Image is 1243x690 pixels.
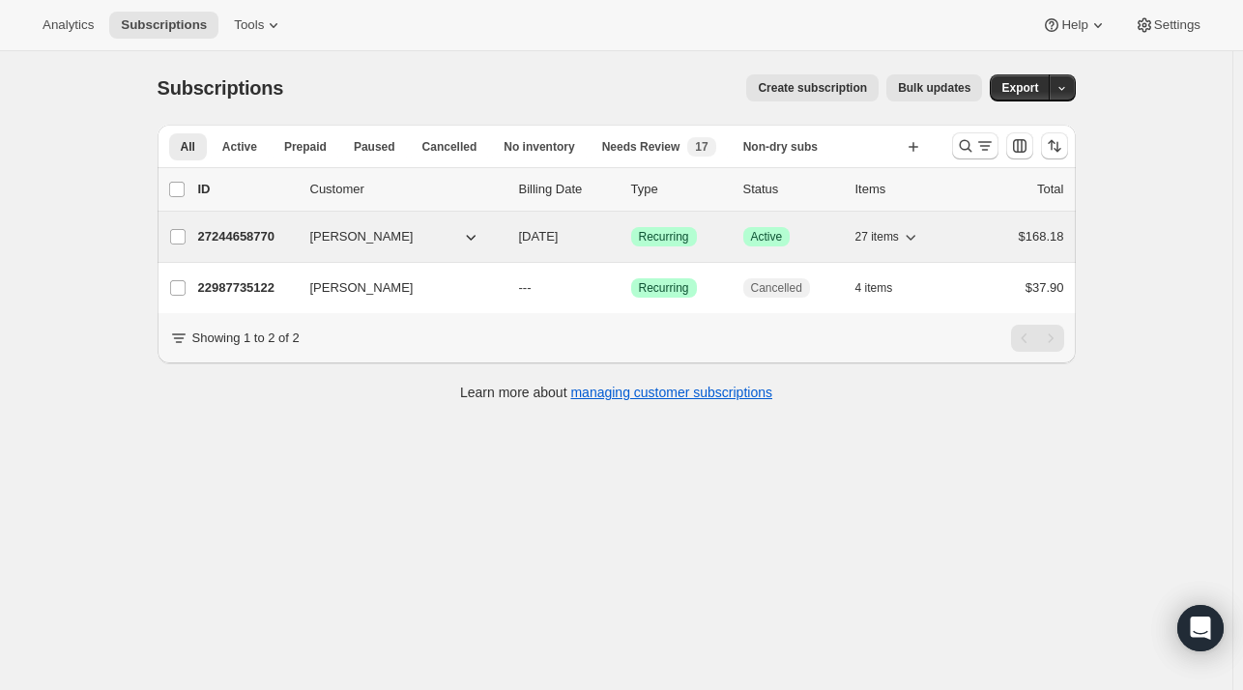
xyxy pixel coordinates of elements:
span: [PERSON_NAME] [310,227,414,246]
span: Prepaid [284,139,327,155]
button: Search and filter results [952,132,998,159]
p: 22987735122 [198,278,295,298]
button: Analytics [31,12,105,39]
button: Settings [1123,12,1212,39]
span: Recurring [639,280,689,296]
nav: Pagination [1011,325,1064,352]
p: ID [198,180,295,199]
span: $168.18 [1019,229,1064,244]
span: Paused [354,139,395,155]
span: Recurring [639,229,689,244]
div: IDCustomerBilling DateTypeStatusItemsTotal [198,180,1064,199]
p: Total [1037,180,1063,199]
p: Billing Date [519,180,616,199]
span: Subscriptions [158,77,284,99]
button: Sort the results [1041,132,1068,159]
span: No inventory [504,139,574,155]
span: 27 items [855,229,899,244]
div: Items [855,180,952,199]
button: [PERSON_NAME] [299,273,492,303]
button: Create new view [898,133,929,160]
span: Active [751,229,783,244]
span: Subscriptions [121,17,207,33]
span: Active [222,139,257,155]
div: 27244658770[PERSON_NAME][DATE]SuccessRecurringSuccessActive27 items$168.18 [198,223,1064,250]
span: 17 [695,139,708,155]
button: Bulk updates [886,74,982,101]
button: Help [1030,12,1118,39]
p: Status [743,180,840,199]
span: Cancelled [751,280,802,296]
button: 27 items [855,223,920,250]
p: 27244658770 [198,227,295,246]
span: --- [519,280,532,295]
span: 4 items [855,280,893,296]
span: Create subscription [758,80,867,96]
span: All [181,139,195,155]
button: Customize table column order and visibility [1006,132,1033,159]
p: Customer [310,180,504,199]
p: Showing 1 to 2 of 2 [192,329,300,348]
span: [PERSON_NAME] [310,278,414,298]
div: Type [631,180,728,199]
button: Export [990,74,1050,101]
span: Tools [234,17,264,33]
button: [PERSON_NAME] [299,221,492,252]
button: Tools [222,12,295,39]
span: Needs Review [602,139,680,155]
span: Settings [1154,17,1200,33]
a: managing customer subscriptions [570,385,772,400]
span: Analytics [43,17,94,33]
button: Create subscription [746,74,879,101]
span: $37.90 [1026,280,1064,295]
div: 22987735122[PERSON_NAME]---SuccessRecurringCancelled4 items$37.90 [198,274,1064,302]
span: Export [1001,80,1038,96]
span: Bulk updates [898,80,970,96]
span: [DATE] [519,229,559,244]
div: Open Intercom Messenger [1177,605,1224,651]
span: Help [1061,17,1087,33]
span: Cancelled [422,139,477,155]
span: Non-dry subs [743,139,818,155]
button: Subscriptions [109,12,218,39]
button: 4 items [855,274,914,302]
p: Learn more about [460,383,772,402]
